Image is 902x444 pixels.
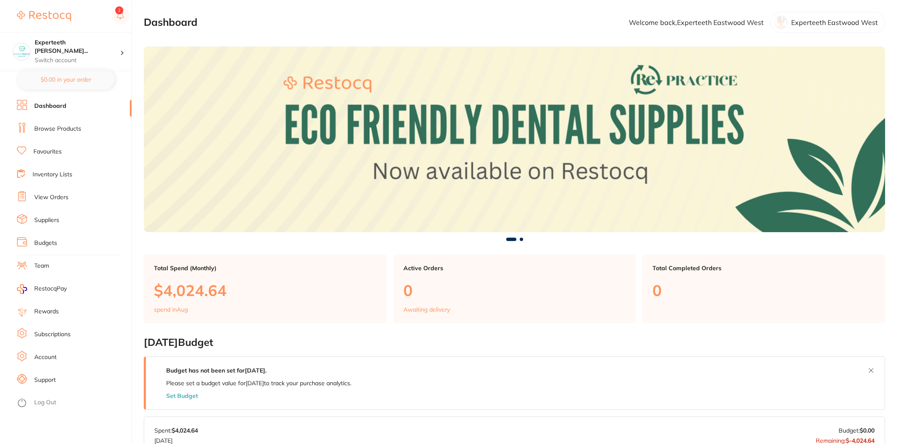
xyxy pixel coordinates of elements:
[393,255,636,323] a: Active Orders0Awaiting delivery
[816,434,875,444] p: Remaining:
[839,427,875,434] p: Budget:
[17,6,71,26] a: Restocq Logo
[144,47,885,232] img: Dashboard
[35,56,120,65] p: Switch account
[166,367,266,374] strong: Budget has not been set for [DATE] .
[154,306,188,313] p: spend in Aug
[166,392,198,399] button: Set Budget
[33,170,72,179] a: Inventory Lists
[154,427,198,434] p: Spent:
[172,427,198,434] strong: $4,024.64
[17,284,27,294] img: RestocqPay
[34,353,57,362] a: Account
[34,193,69,202] a: View Orders
[34,125,81,133] a: Browse Products
[860,427,875,434] strong: $0.00
[13,43,30,60] img: Experteeth Eastwood West
[791,19,878,26] p: Experteeth Eastwood West
[154,265,376,271] p: Total Spend (Monthly)
[34,216,59,225] a: Suppliers
[34,307,59,316] a: Rewards
[144,337,885,348] h2: [DATE] Budget
[34,285,67,293] span: RestocqPay
[144,255,387,323] a: Total Spend (Monthly)$4,024.64spend inAug
[653,282,875,299] p: 0
[33,148,62,156] a: Favourites
[144,16,197,28] h2: Dashboard
[17,284,67,294] a: RestocqPay
[642,255,885,323] a: Total Completed Orders0
[17,69,115,90] button: $0.00 in your order
[403,282,626,299] p: 0
[154,434,198,444] p: [DATE]
[629,19,764,26] p: Welcome back, Experteeth Eastwood West
[403,306,450,313] p: Awaiting delivery
[34,239,57,247] a: Budgets
[35,38,120,55] h4: Experteeth Eastwood West
[34,330,71,339] a: Subscriptions
[34,376,56,384] a: Support
[154,282,376,299] p: $4,024.64
[17,396,129,410] button: Log Out
[403,265,626,271] p: Active Orders
[34,262,49,270] a: Team
[653,265,875,271] p: Total Completed Orders
[34,102,66,110] a: Dashboard
[166,380,351,386] p: Please set a budget value for [DATE] to track your purchase analytics.
[17,11,71,21] img: Restocq Logo
[34,398,56,407] a: Log Out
